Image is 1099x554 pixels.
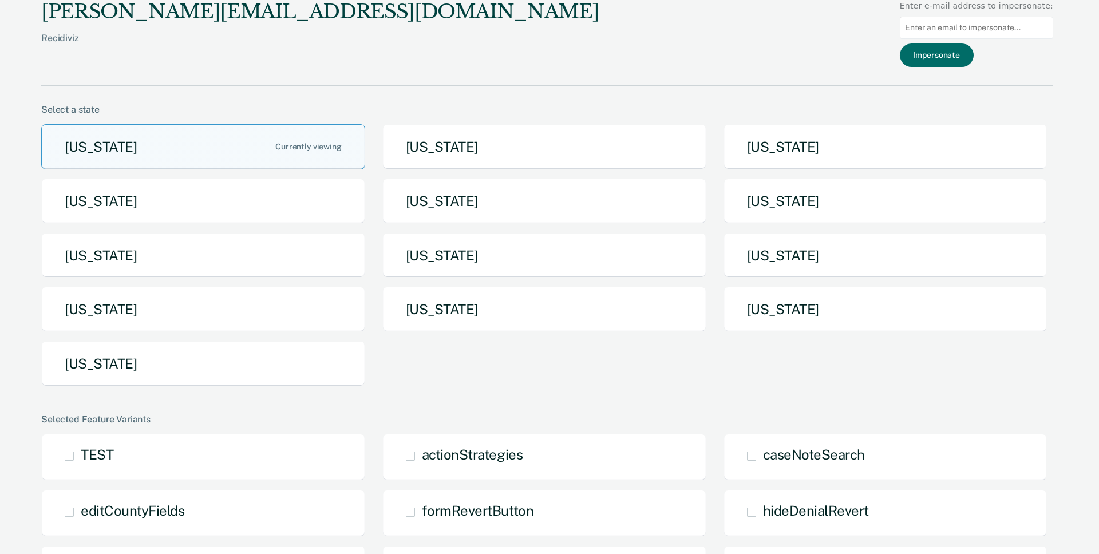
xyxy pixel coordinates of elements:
button: [US_STATE] [41,341,365,386]
button: [US_STATE] [382,233,706,278]
div: Recidiviz [41,33,599,62]
span: hideDenialRevert [763,502,869,519]
button: [US_STATE] [41,124,365,169]
button: [US_STATE] [724,179,1047,224]
button: [US_STATE] [41,287,365,332]
div: Select a state [41,104,1053,115]
button: [US_STATE] [41,179,365,224]
input: Enter an email to impersonate... [900,17,1053,39]
span: actionStrategies [422,446,523,462]
span: formRevertButton [422,502,533,519]
button: Impersonate [900,43,974,67]
span: TEST [81,446,113,462]
span: editCountyFields [81,502,184,519]
button: [US_STATE] [724,124,1047,169]
button: [US_STATE] [724,233,1047,278]
button: [US_STATE] [382,179,706,224]
button: [US_STATE] [724,287,1047,332]
button: [US_STATE] [41,233,365,278]
div: Selected Feature Variants [41,414,1053,425]
button: [US_STATE] [382,124,706,169]
span: caseNoteSearch [763,446,865,462]
button: [US_STATE] [382,287,706,332]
